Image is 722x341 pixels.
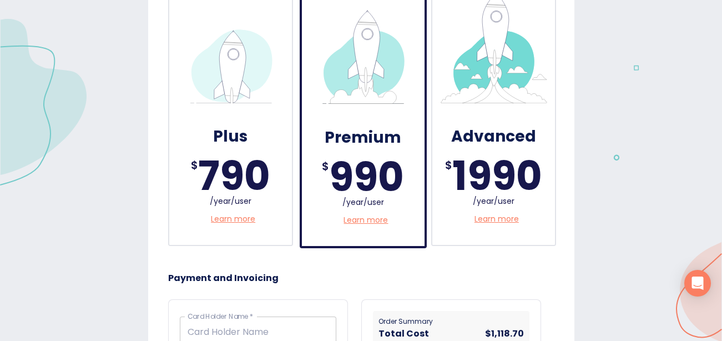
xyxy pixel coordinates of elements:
div: $ [191,157,198,195]
h5: Plus [213,126,248,148]
h6: Payment and Invoicing [168,270,554,286]
div: $ [322,158,329,197]
div: Open Intercom Messenger [684,270,711,297]
h5: Advanced [451,126,536,148]
a: Learn more [344,214,388,226]
a: Learn more [474,213,519,225]
p: Order Summary [378,317,433,326]
div: $ [445,157,452,195]
a: Learn more [211,213,255,225]
h5: Premium [325,127,401,149]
